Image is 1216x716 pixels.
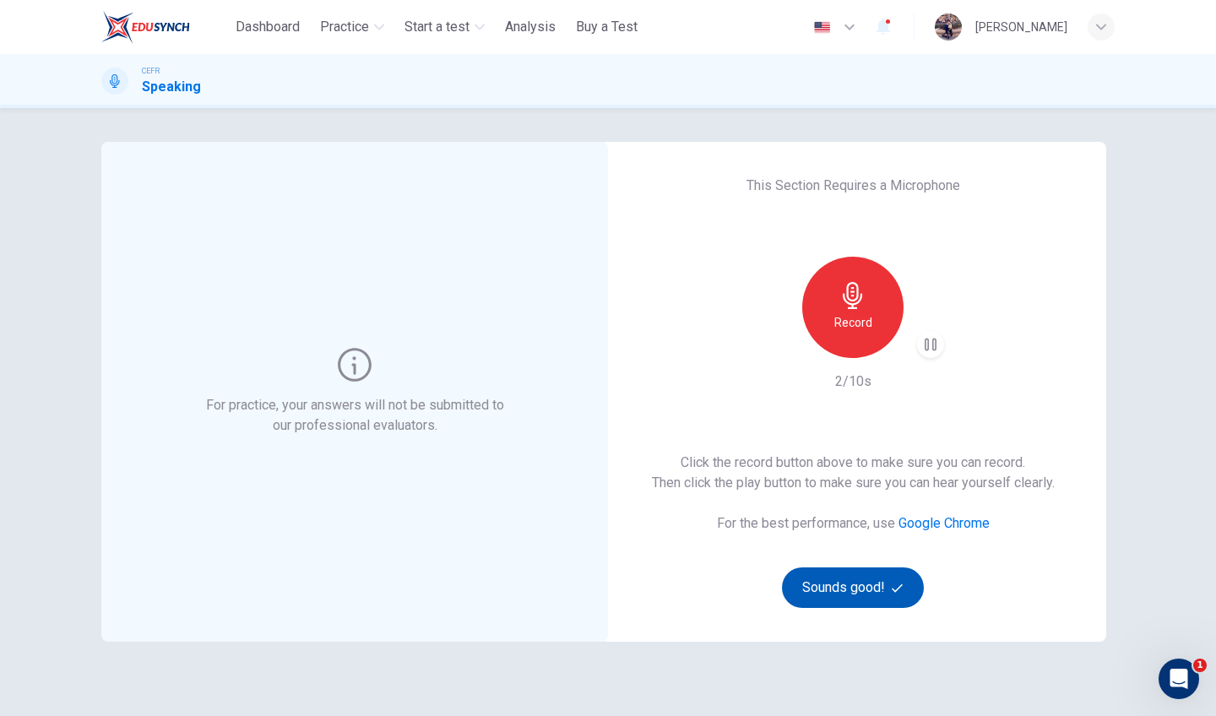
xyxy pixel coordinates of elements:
button: Record [802,257,904,358]
button: Start a test [398,12,491,42]
button: Analysis [498,12,562,42]
span: Start a test [404,17,470,37]
span: Buy a Test [576,17,638,37]
h6: Click the record button above to make sure you can record. Then click the play button to make sur... [652,453,1055,493]
img: Profile picture [935,14,962,41]
h6: This Section Requires a Microphone [746,176,960,196]
button: Dashboard [229,12,307,42]
img: en [812,21,833,34]
h6: For practice, your answers will not be submitted to our professional evaluators. [203,395,508,436]
span: CEFR [142,65,160,77]
button: Sounds good! [782,567,924,608]
iframe: Intercom live chat [1159,659,1199,699]
h6: 2/10s [835,372,871,392]
img: ELTC logo [101,10,190,44]
div: [PERSON_NAME] [975,17,1067,37]
h6: For the best performance, use [717,513,990,534]
a: ELTC logo [101,10,229,44]
button: Practice [313,12,391,42]
a: Google Chrome [898,515,990,531]
span: 1 [1193,659,1207,672]
button: Buy a Test [569,12,644,42]
span: Practice [320,17,369,37]
span: Dashboard [236,17,300,37]
h1: Speaking [142,77,201,97]
span: Analysis [505,17,556,37]
h6: Record [834,312,872,333]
